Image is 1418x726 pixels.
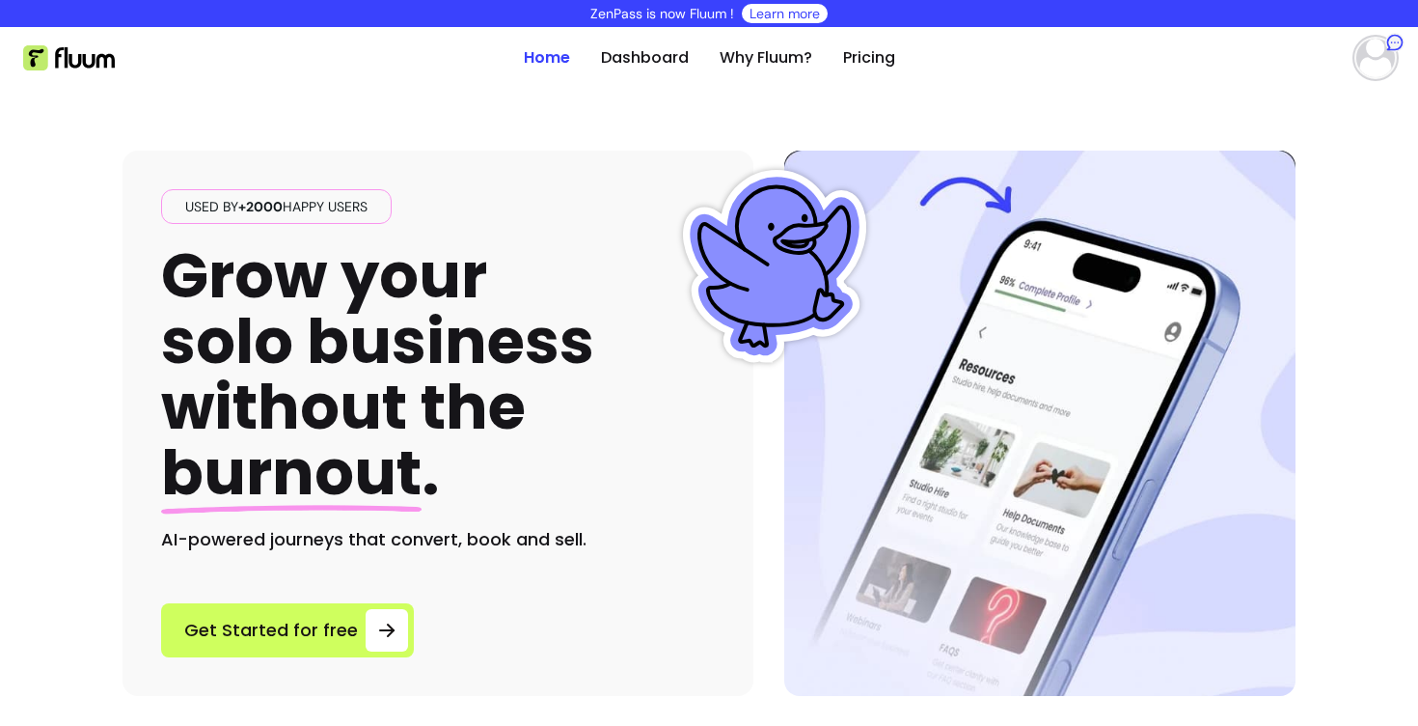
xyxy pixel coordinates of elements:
img: avatar [1356,39,1395,77]
a: Pricing [843,46,895,70]
span: burnout [161,430,422,516]
h2: AI-powered journeys that convert, book and sell. [161,526,715,553]
img: Hero [784,151,1295,696]
span: Used by happy users [177,197,375,216]
a: Learn more [750,4,820,23]
p: ZenPass is now Fluum ! [590,4,734,23]
h1: Grow your solo business without the . [161,243,594,507]
span: Get Started for free [184,617,358,644]
a: Home [524,46,570,70]
a: Get Started for free [161,603,414,657]
a: Dashboard [601,46,689,70]
img: Fluum Logo [23,45,115,70]
button: avatar [1349,39,1395,77]
span: +2000 [238,198,283,215]
a: Why Fluum? [720,46,812,70]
